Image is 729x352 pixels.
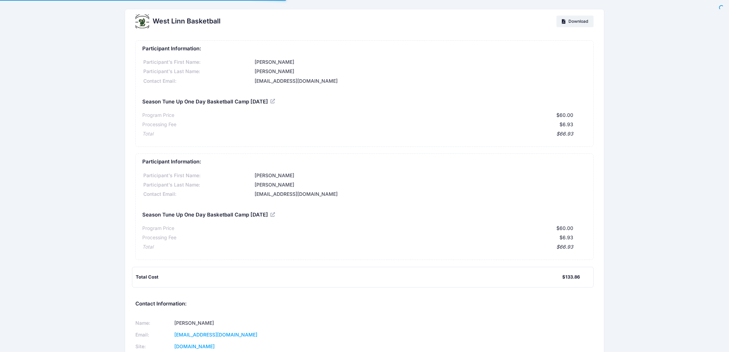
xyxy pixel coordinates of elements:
[142,159,587,165] h5: Participant Information:
[174,343,215,349] a: [DOMAIN_NAME]
[568,19,588,24] span: Download
[270,98,276,104] a: View Registration Details
[254,68,587,75] div: [PERSON_NAME]
[142,212,276,218] h5: Season Tune Up One Day Basketball Camp [DATE]
[153,243,573,251] div: $66.93
[135,301,594,307] h5: Contact Information:
[136,274,563,281] div: Total Cost
[142,59,253,66] div: Participant's First Name:
[142,130,153,138] div: Total
[142,112,174,119] div: Program Price
[254,181,587,189] div: [PERSON_NAME]
[142,191,253,198] div: Contact Email:
[254,59,587,66] div: [PERSON_NAME]
[176,121,573,128] div: $6.93
[142,243,153,251] div: Total
[142,99,276,105] h5: Season Tune Up One Day Basketball Camp [DATE]
[142,225,174,232] div: Program Price
[153,17,220,25] h2: West Linn Basketball
[562,274,580,281] div: $133.86
[172,317,356,329] td: [PERSON_NAME]
[174,332,257,338] a: [EMAIL_ADDRESS][DOMAIN_NAME]
[153,130,573,138] div: $66.93
[142,121,176,128] div: Processing Fee
[556,16,594,27] a: Download
[254,172,587,179] div: [PERSON_NAME]
[254,78,587,85] div: [EMAIL_ADDRESS][DOMAIN_NAME]
[135,329,172,341] td: Email:
[254,191,587,198] div: [EMAIL_ADDRESS][DOMAIN_NAME]
[142,78,253,85] div: Contact Email:
[135,317,172,329] td: Name:
[142,181,253,189] div: Participant's Last Name:
[142,234,176,241] div: Processing Fee
[142,172,253,179] div: Participant's First Name:
[176,234,573,241] div: $6.93
[556,225,573,231] span: $60.00
[142,46,587,52] h5: Participant Information:
[270,211,276,218] a: View Registration Details
[556,112,573,118] span: $60.00
[142,68,253,75] div: Participant's Last Name:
